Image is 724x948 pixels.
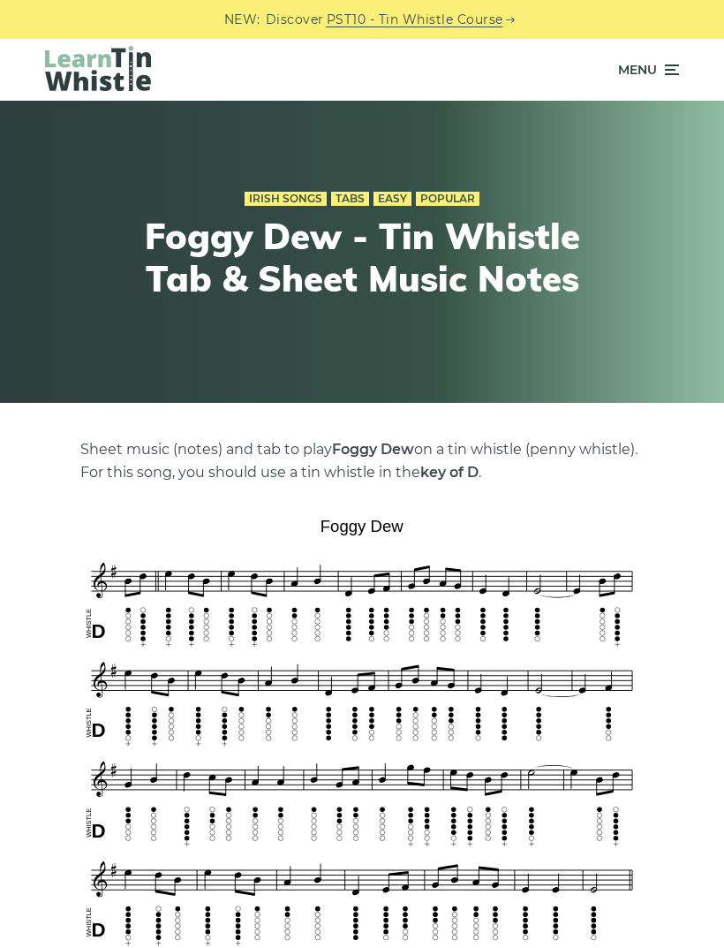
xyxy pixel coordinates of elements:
strong: Foggy Dew [332,441,414,458]
span: Menu [618,48,657,92]
img: LearnTinWhistle.com [45,46,151,91]
p: Sheet music (notes) and tab to play on a tin whistle (penny whistle). For this song, you should u... [80,438,644,484]
a: Popular [416,192,479,206]
a: Easy [373,192,411,206]
a: Tabs [331,192,369,206]
a: Irish Songs [245,192,327,206]
strong: key of D [420,464,479,481]
h1: Foggy Dew - Tin Whistle Tab & Sheet Music Notes [124,215,600,300]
